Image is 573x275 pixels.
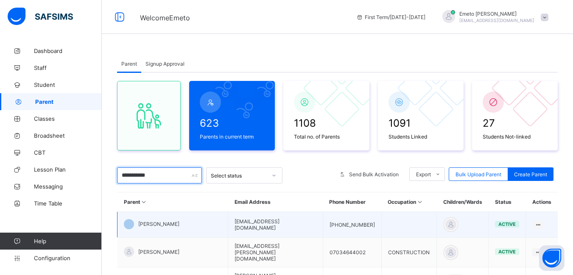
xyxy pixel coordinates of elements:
span: Students Not-linked [483,133,547,140]
span: Send Bulk Activation [349,171,399,178]
img: safsims [8,8,73,25]
span: [EMAIL_ADDRESS][DOMAIN_NAME] [459,18,534,23]
span: Broadsheet [34,132,102,139]
span: Parents in current term [200,133,264,140]
span: Parent [35,98,102,105]
td: 07034644002 [323,238,381,267]
span: Create Parent [514,171,547,178]
span: Parent [121,61,137,67]
i: Sort in Ascending Order [416,199,423,205]
div: Select status [211,172,267,179]
span: Classes [34,115,102,122]
td: CONSTRUCTION [381,238,437,267]
th: Parent [117,192,228,212]
td: [PHONE_NUMBER] [323,212,381,238]
span: Welcome Emeto [140,14,190,22]
span: 623 [200,117,264,129]
span: CBT [34,149,102,156]
th: Status [489,192,526,212]
span: 27 [483,117,547,129]
span: Lesson Plan [34,166,102,173]
span: Configuration [34,255,101,261]
span: [PERSON_NAME] [138,221,179,227]
span: Time Table [34,200,102,207]
span: Dashboard [34,47,102,54]
i: Sort in Ascending Order [140,199,148,205]
span: [PERSON_NAME] [138,249,179,255]
span: session/term information [356,14,425,20]
span: 1108 [294,117,358,129]
td: [EMAIL_ADDRESS][DOMAIN_NAME] [228,212,323,238]
span: Messaging [34,183,102,190]
span: Student [34,81,102,88]
span: Emeto [PERSON_NAME] [459,11,534,17]
div: EmetoAusten [434,10,553,24]
th: Occupation [381,192,437,212]
span: Export [416,171,431,178]
th: Email Address [228,192,323,212]
span: Help [34,238,101,244]
th: Phone Number [323,192,381,212]
span: active [498,221,516,227]
span: Signup Approval [145,61,184,67]
button: Open asap [539,245,565,271]
span: Bulk Upload Parent [456,171,501,178]
th: Children/Wards [437,192,489,212]
span: Staff [34,64,102,71]
span: 1091 [389,117,453,129]
td: [EMAIL_ADDRESS][PERSON_NAME][DOMAIN_NAME] [228,238,323,267]
span: Students Linked [389,133,453,140]
span: Total no. of Parents [294,133,358,140]
th: Actions [526,192,558,212]
span: active [498,249,516,255]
